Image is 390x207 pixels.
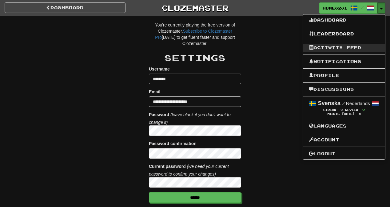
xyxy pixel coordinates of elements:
[361,5,364,9] span: /
[303,44,385,52] a: Activity Feed
[149,164,229,177] i: (we need your current password to confirm your changes)
[323,5,347,11] span: Home0201
[340,108,343,112] span: 0
[303,85,385,93] a: Discussions
[149,66,170,72] label: Username
[135,2,256,13] a: Clozemaster
[303,96,385,119] a: Svenska /Nederlands Streak: 0 Review: 0 Points [DATE]: 0
[149,140,197,147] label: Password confirmation
[323,108,338,112] span: Streak:
[342,100,346,106] span: /
[149,53,241,63] h2: Settings
[149,22,241,47] p: You're currently playing the free version of Clozemaster. [DATE] to get fluent faster and support...
[303,30,385,38] a: Leaderboard
[319,2,378,14] a: Home0201 /
[149,89,160,95] label: Email
[303,71,385,79] a: Profile
[149,163,186,169] label: Current password
[303,136,385,144] a: Account
[303,58,385,66] a: Notifications
[149,112,169,118] label: Password
[155,29,232,40] a: Subscribe to Clozemaster Pro
[345,108,360,112] span: Review:
[318,100,340,106] strong: Svenska
[342,101,370,106] small: Nederlands
[303,16,385,24] a: Dashboard
[303,122,385,130] a: Languages
[303,150,385,158] a: Logout
[5,2,125,13] a: Dashboard
[362,108,365,112] span: 0
[309,112,379,116] div: Points [DATE]: 0
[149,112,231,125] i: (leave blank if you don't want to change it)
